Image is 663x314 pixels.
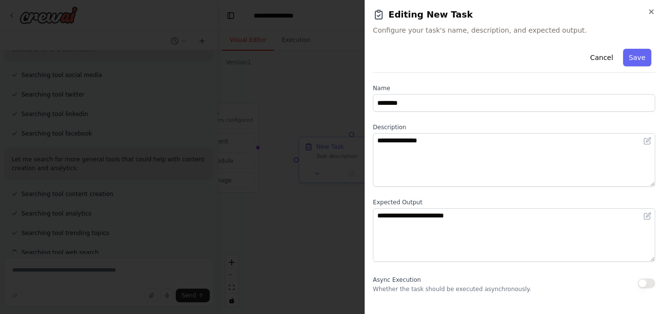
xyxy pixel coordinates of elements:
[642,210,653,222] button: Open in editor
[373,198,655,206] label: Expected Output
[373,285,531,293] p: Whether the task should be executed asynchronously.
[373,8,655,21] h2: Editing New Task
[373,25,655,35] span: Configure your task's name, description, and expected output.
[373,276,421,283] span: Async Execution
[373,84,655,92] label: Name
[623,49,651,66] button: Save
[642,135,653,147] button: Open in editor
[584,49,619,66] button: Cancel
[373,123,655,131] label: Description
